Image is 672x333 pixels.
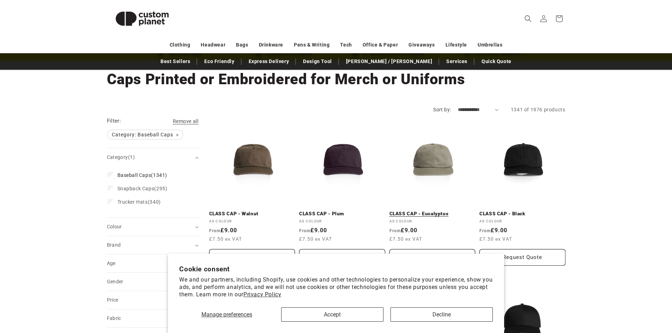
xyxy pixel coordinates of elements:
[343,55,436,68] a: [PERSON_NAME] / [PERSON_NAME]
[391,307,493,322] button: Decline
[117,186,155,191] span: Snapback Caps
[107,218,199,236] summary: Colour (0 selected)
[299,249,385,266] button: Request Quote
[201,311,252,318] span: Manage preferences
[179,307,274,322] button: Manage preferences
[478,39,502,51] a: Umbrellas
[107,309,199,327] summary: Fabric (0 selected)
[107,154,135,160] span: Category
[209,211,295,217] a: CLASS CAP - Walnut
[236,39,248,51] a: Bags
[107,254,199,272] summary: Age (0 selected)
[201,39,225,51] a: Headwear
[117,185,168,192] span: (295)
[294,39,329,51] a: Pens & Writing
[173,117,199,126] a: Remove all
[520,11,536,26] summary: Search
[117,199,161,205] span: (340)
[511,107,565,112] span: 1341 of 1976 products
[389,211,476,217] a: CLASS CAP - Eucalyptus
[173,118,199,124] span: Remove all
[299,55,335,68] a: Design Tool
[117,199,148,205] span: Trucker Hats
[157,55,194,68] a: Best Sellers
[107,117,121,125] h2: Filter:
[107,273,199,291] summary: Gender (0 selected)
[107,315,121,321] span: Fabric
[179,265,493,273] h2: Cookie consent
[479,249,565,266] button: Request Quote
[107,224,122,229] span: Colour
[107,130,183,139] a: Category: Baseball Caps
[443,55,471,68] a: Services
[117,172,151,178] span: Baseball Caps
[554,257,672,333] iframe: Chat Widget
[117,172,167,178] span: (1341)
[107,291,199,309] summary: Price
[107,279,123,284] span: Gender
[479,211,565,217] a: CLASS CAP - Black
[107,297,119,303] span: Price
[170,39,190,51] a: Clothing
[201,55,238,68] a: Eco Friendly
[408,39,435,51] a: Giveaways
[478,55,515,68] a: Quick Quote
[340,39,352,51] a: Tech
[108,130,183,139] span: Category: Baseball Caps
[433,107,451,112] label: Sort by:
[107,260,116,266] span: Age
[107,236,199,254] summary: Brand (0 selected)
[107,242,121,248] span: Brand
[363,39,398,51] a: Office & Paper
[259,39,283,51] a: Drinkware
[281,307,383,322] button: Accept
[107,148,199,166] summary: Category (1 selected)
[179,276,493,298] p: We and our partners, including Shopify, use cookies and other technologies to personalize your ex...
[128,154,135,160] span: (1)
[245,55,293,68] a: Express Delivery
[446,39,467,51] a: Lifestyle
[107,70,565,89] h1: Caps Printed or Embroidered for Merch or Uniforms
[107,3,177,35] img: Custom Planet
[389,249,476,266] button: Request Quote
[299,211,385,217] a: CLASS CAP - Plum
[243,291,281,298] a: Privacy Policy
[209,249,295,266] button: Request Quote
